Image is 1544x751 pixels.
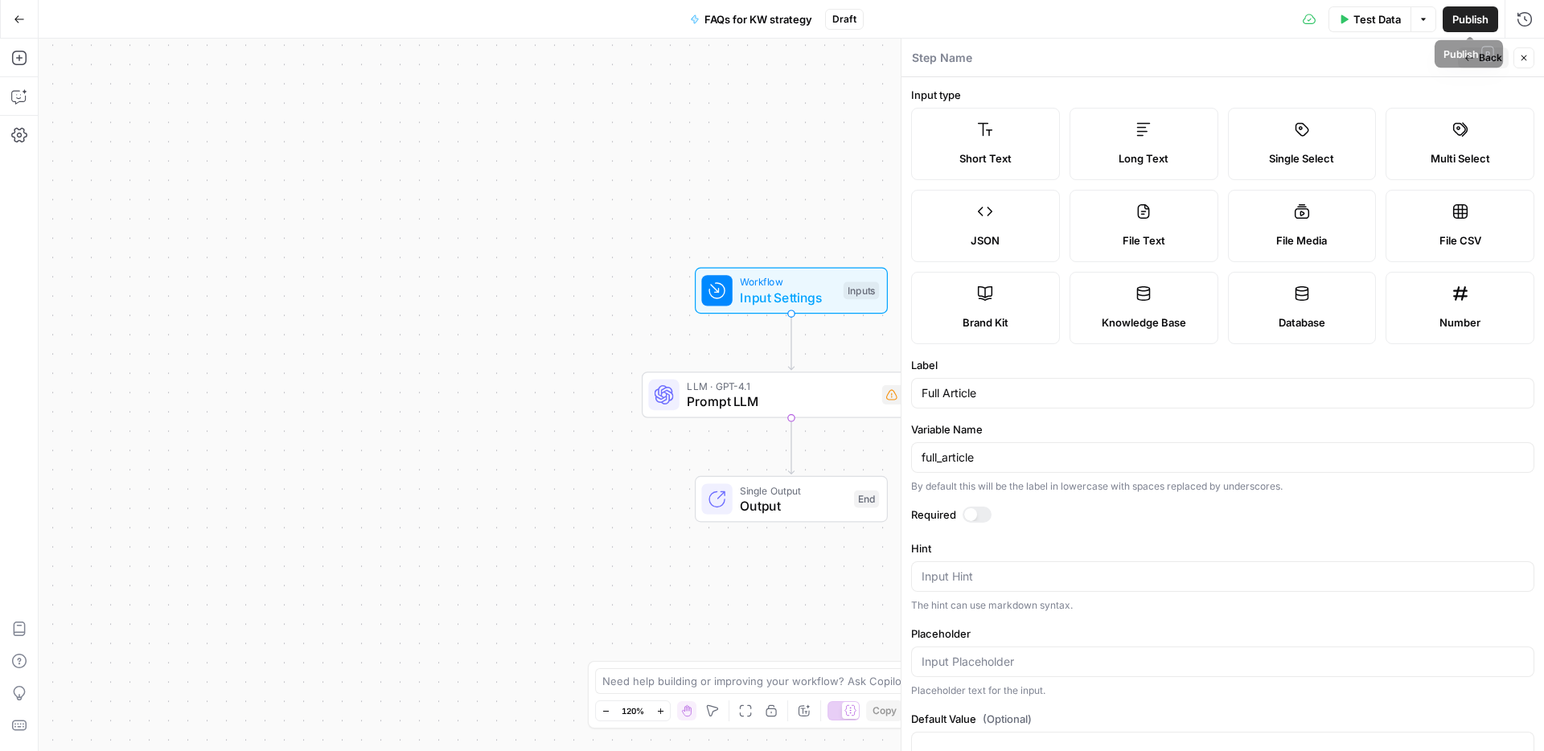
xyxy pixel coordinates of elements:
span: Input Settings [740,288,836,307]
div: Placeholder text for the input. [911,683,1534,698]
span: File Text [1123,232,1165,248]
g: Edge from step_1 to end [788,418,794,474]
span: Single Output [740,482,846,498]
span: Copy [873,704,897,718]
span: Prompt LLM [687,392,874,411]
span: Number [1439,314,1480,330]
span: Output [740,496,846,515]
g: Edge from start to step_1 [788,314,794,370]
label: Required [911,507,1534,523]
span: Short Text [959,150,1012,166]
div: LLM · GPT-4.1Prompt LLMStep 1 [642,371,941,418]
span: Back [1479,51,1502,65]
span: Multi Select [1431,150,1490,166]
div: Step 1 [882,385,932,404]
label: Hint [911,540,1534,556]
label: Default Value [911,711,1534,727]
span: Long Text [1119,150,1168,166]
span: Database [1279,314,1325,330]
span: FAQs for KW strategy [704,11,812,27]
input: Input Label [922,385,1524,401]
div: By default this will be the label in lowercase with spaces replaced by underscores. [911,479,1534,494]
span: LLM · GPT-4.1 [687,379,874,394]
label: Label [911,357,1534,373]
label: Input type [911,87,1534,103]
button: Copy [866,700,903,721]
button: Test Data [1328,6,1411,32]
span: JSON [971,232,1000,248]
button: Publish [1443,6,1498,32]
span: File CSV [1439,232,1481,248]
span: Knowledge Base [1102,314,1186,330]
span: (Optional) [983,711,1032,727]
span: 120% [622,704,644,717]
span: Publish [1452,11,1489,27]
div: The hint can use markdown syntax. [911,598,1534,613]
span: Brand Kit [963,314,1008,330]
div: End [854,490,879,508]
span: Test Data [1353,11,1401,27]
button: Back [1458,47,1509,68]
input: Input Placeholder [922,654,1524,670]
span: Single Select [1269,150,1334,166]
span: Draft [832,12,856,27]
button: FAQs for KW strategy [680,6,822,32]
span: Workflow [740,274,836,289]
label: Variable Name [911,421,1534,437]
input: full_article [922,449,1524,466]
div: Single OutputOutputEnd [642,476,941,523]
div: WorkflowInput SettingsInputs [642,268,941,314]
label: Placeholder [911,626,1534,642]
span: File Media [1276,232,1327,248]
div: Inputs [844,282,879,300]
